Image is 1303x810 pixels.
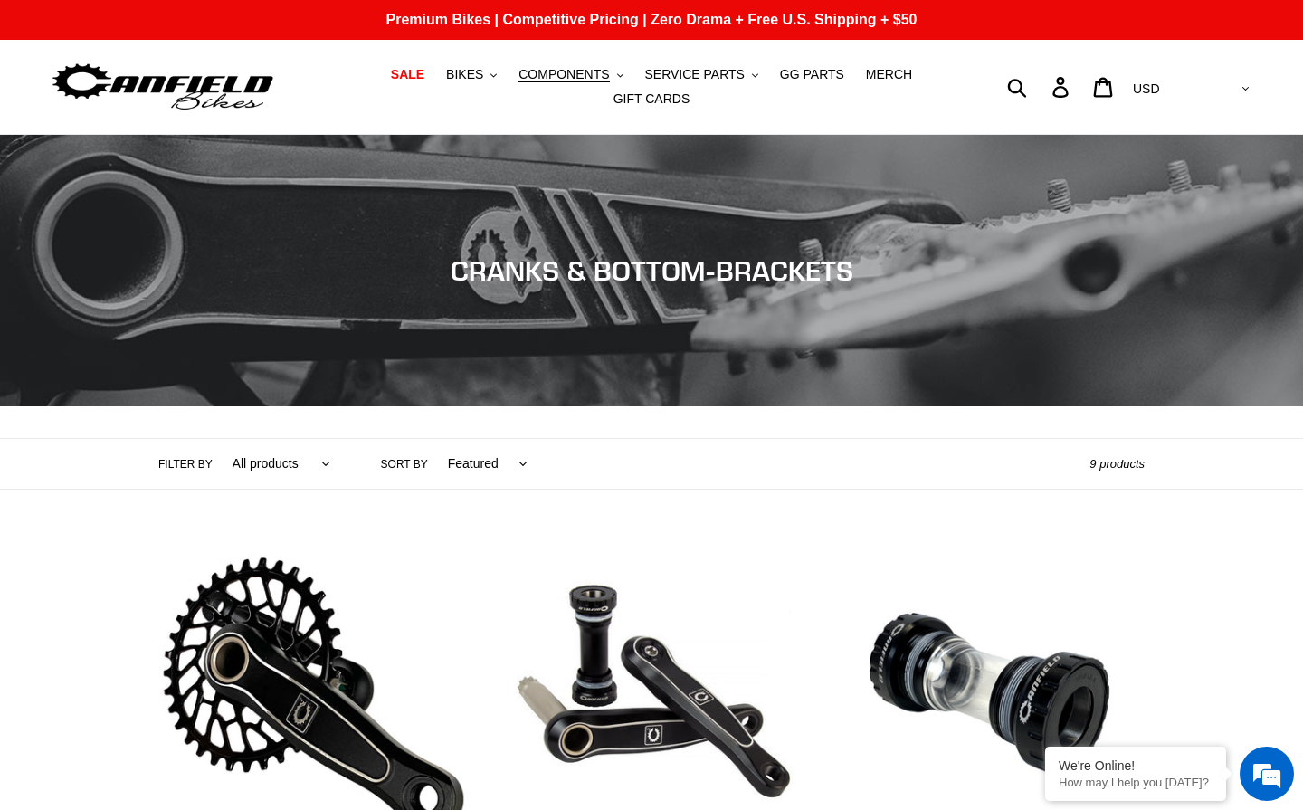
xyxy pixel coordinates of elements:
span: MERCH [866,67,912,82]
a: SALE [382,62,433,87]
button: SERVICE PARTS [635,62,766,87]
div: We're Online! [1059,758,1213,773]
a: MERCH [857,62,921,87]
button: BIKES [437,62,506,87]
span: COMPONENTS [518,67,609,82]
a: GG PARTS [771,62,853,87]
input: Search [1017,67,1063,107]
button: COMPONENTS [509,62,632,87]
span: GIFT CARDS [613,91,690,107]
span: 9 products [1089,457,1145,471]
label: Filter by [158,456,213,472]
span: SERVICE PARTS [644,67,744,82]
label: Sort by [381,456,428,472]
span: BIKES [446,67,483,82]
span: CRANKS & BOTTOM-BRACKETS [451,254,853,287]
a: GIFT CARDS [604,87,699,111]
p: How may I help you today? [1059,776,1213,789]
span: GG PARTS [780,67,844,82]
img: Canfield Bikes [50,59,276,116]
span: SALE [391,67,424,82]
